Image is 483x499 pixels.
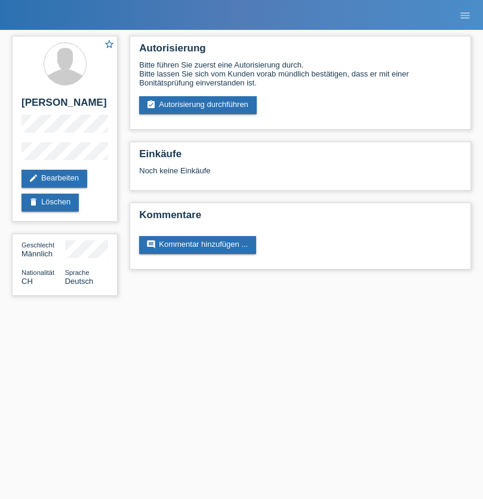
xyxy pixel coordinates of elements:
[453,11,477,19] a: menu
[21,269,54,276] span: Nationalität
[21,240,65,258] div: Männlich
[139,236,256,254] a: commentKommentar hinzufügen ...
[21,194,79,212] a: deleteLöschen
[65,277,94,286] span: Deutsch
[139,42,462,60] h2: Autorisierung
[21,170,87,188] a: editBearbeiten
[139,60,462,87] div: Bitte führen Sie zuerst eine Autorisierung durch. Bitte lassen Sie sich vom Kunden vorab mündlich...
[146,240,156,249] i: comment
[139,166,462,184] div: Noch keine Einkäufe
[104,39,115,51] a: star_border
[21,241,54,249] span: Geschlecht
[21,277,33,286] span: Schweiz
[139,148,462,166] h2: Einkäufe
[104,39,115,50] i: star_border
[65,269,90,276] span: Sprache
[146,100,156,109] i: assignment_turned_in
[139,96,257,114] a: assignment_turned_inAutorisierung durchführen
[21,97,108,115] h2: [PERSON_NAME]
[139,209,462,227] h2: Kommentare
[29,173,38,183] i: edit
[29,197,38,207] i: delete
[459,10,471,22] i: menu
